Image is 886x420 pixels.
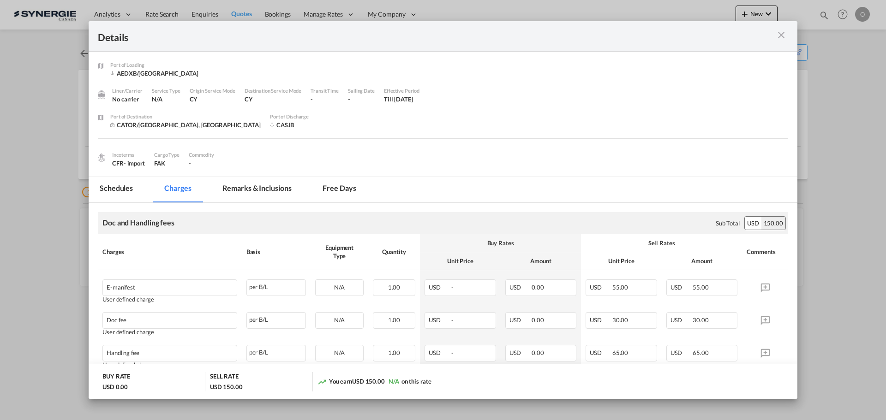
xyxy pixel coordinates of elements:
[112,159,145,167] div: CFR
[352,378,385,385] span: USD 150.00
[107,313,201,324] div: Doc fee
[110,61,198,69] div: Port of Loading
[190,95,235,103] div: CY
[211,177,302,202] md-tab-item: Remarks & Inclusions
[532,284,544,291] span: 0.00
[451,349,454,356] span: -
[270,121,344,129] div: CASJB
[246,345,306,361] div: per B/L
[670,316,692,324] span: USD
[102,383,128,391] div: USD 0.00
[509,316,531,324] span: USD
[152,87,180,95] div: Service Type
[210,383,243,391] div: USD 150.00
[670,284,692,291] span: USD
[389,378,399,385] span: N/A
[429,316,450,324] span: USD
[388,284,401,291] span: 1.00
[612,284,629,291] span: 55.00
[532,316,544,324] span: 0.00
[112,151,145,159] div: Incoterms
[612,316,629,324] span: 30.00
[245,87,302,95] div: Destination Service Mode
[311,87,339,95] div: Transit Time
[110,121,261,129] div: CATOR/Toronto, ON
[429,349,450,356] span: USD
[334,284,345,291] span: N/A
[89,21,797,399] md-dialog: Port of Loading ...
[107,280,201,291] div: E-manifest
[317,377,431,387] div: You earn on this rate
[102,329,237,336] div: User defined charge
[384,95,413,103] div: Till 31 May 2025
[245,95,302,103] div: CY
[761,217,785,230] div: 150.00
[662,252,742,270] th: Amount
[384,87,419,95] div: Effective Period
[98,30,719,42] div: Details
[112,87,143,95] div: Liner/Carrier
[102,218,174,228] div: Doc and Handling fees
[693,316,709,324] span: 30.00
[348,95,375,103] div: -
[388,349,401,356] span: 1.00
[373,248,415,256] div: Quantity
[317,377,327,386] md-icon: icon-trending-up
[509,349,531,356] span: USD
[311,177,367,202] md-tab-item: Free days
[670,349,692,356] span: USD
[420,252,501,270] th: Unit Price
[590,284,611,291] span: USD
[153,177,202,202] md-tab-item: Charges
[112,95,143,103] div: No carrier
[532,349,544,356] span: 0.00
[270,112,344,121] div: Port of Discharge
[509,284,531,291] span: USD
[189,160,191,167] span: -
[89,177,144,202] md-tab-item: Schedules
[246,279,306,296] div: per B/L
[152,95,162,103] span: N/A
[716,219,740,227] div: Sub Total
[246,248,306,256] div: Basis
[334,349,345,356] span: N/A
[745,217,761,230] div: USD
[154,151,180,159] div: Cargo Type
[110,69,198,77] div: AEDXB/Dubai
[590,316,611,324] span: USD
[581,252,662,270] th: Unit Price
[451,284,454,291] span: -
[107,345,201,356] div: Handling fee
[586,239,737,247] div: Sell Rates
[742,234,788,270] th: Comments
[311,95,339,103] div: -
[102,296,237,303] div: User defined charge
[590,349,611,356] span: USD
[190,87,235,95] div: Origin Service Mode
[110,112,261,121] div: Port of Destination
[425,239,576,247] div: Buy Rates
[429,284,450,291] span: USD
[124,159,145,167] div: - import
[246,312,306,329] div: per B/L
[154,159,180,167] div: FAK
[451,316,454,324] span: -
[96,153,107,163] img: cargo.png
[89,177,377,202] md-pagination-wrapper: Use the left and right arrow keys to navigate between tabs
[334,316,345,324] span: N/A
[693,284,709,291] span: 55.00
[693,349,709,356] span: 65.00
[210,372,239,383] div: SELL RATE
[388,316,401,324] span: 1.00
[102,372,130,383] div: BUY RATE
[189,151,214,159] div: Commodity
[315,243,364,260] div: Equipment Type
[501,252,581,270] th: Amount
[348,87,375,95] div: Sailing Date
[102,248,237,256] div: Charges
[776,30,787,41] md-icon: icon-close m-3 fg-AAA8AD cursor
[102,361,237,368] div: User defined charge
[612,349,629,356] span: 65.00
